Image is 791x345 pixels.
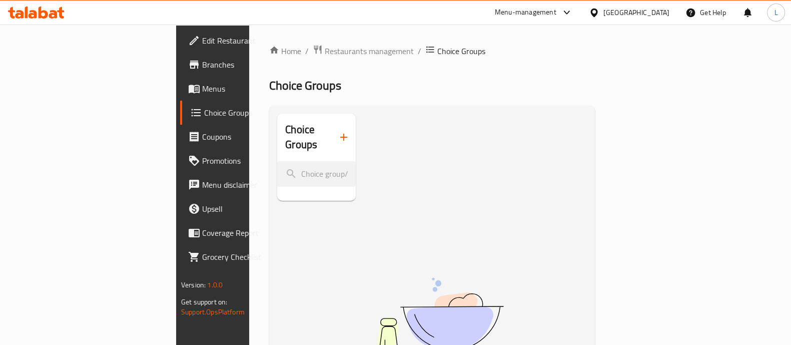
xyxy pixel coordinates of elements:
div: [GEOGRAPHIC_DATA] [603,7,669,18]
span: Choice Groups [204,107,300,119]
a: Grocery Checklist [180,245,308,269]
a: Coverage Report [180,221,308,245]
nav: breadcrumb [269,45,595,58]
h2: Choice Groups [285,122,332,152]
span: Edit Restaurant [202,35,300,47]
span: L [774,7,777,18]
span: Coverage Report [202,227,300,239]
a: Coupons [180,125,308,149]
span: Get support on: [181,295,227,308]
span: Version: [181,278,206,291]
span: Choice Groups [437,45,485,57]
a: Upsell [180,197,308,221]
span: Menu disclaimer [202,179,300,191]
a: Promotions [180,149,308,173]
li: / [418,45,421,57]
span: Restaurants management [325,45,414,57]
a: Menu disclaimer [180,173,308,197]
span: Menus [202,83,300,95]
span: Coupons [202,131,300,143]
span: Upsell [202,203,300,215]
a: Restaurants management [313,45,414,58]
a: Edit Restaurant [180,29,308,53]
input: search [277,161,356,187]
a: Branches [180,53,308,77]
span: 1.0.0 [207,278,223,291]
span: Promotions [202,155,300,167]
a: Menus [180,77,308,101]
span: Branches [202,59,300,71]
a: Choice Groups [180,101,308,125]
a: Support.OpsPlatform [181,305,245,318]
span: Grocery Checklist [202,251,300,263]
div: Menu-management [495,7,556,19]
